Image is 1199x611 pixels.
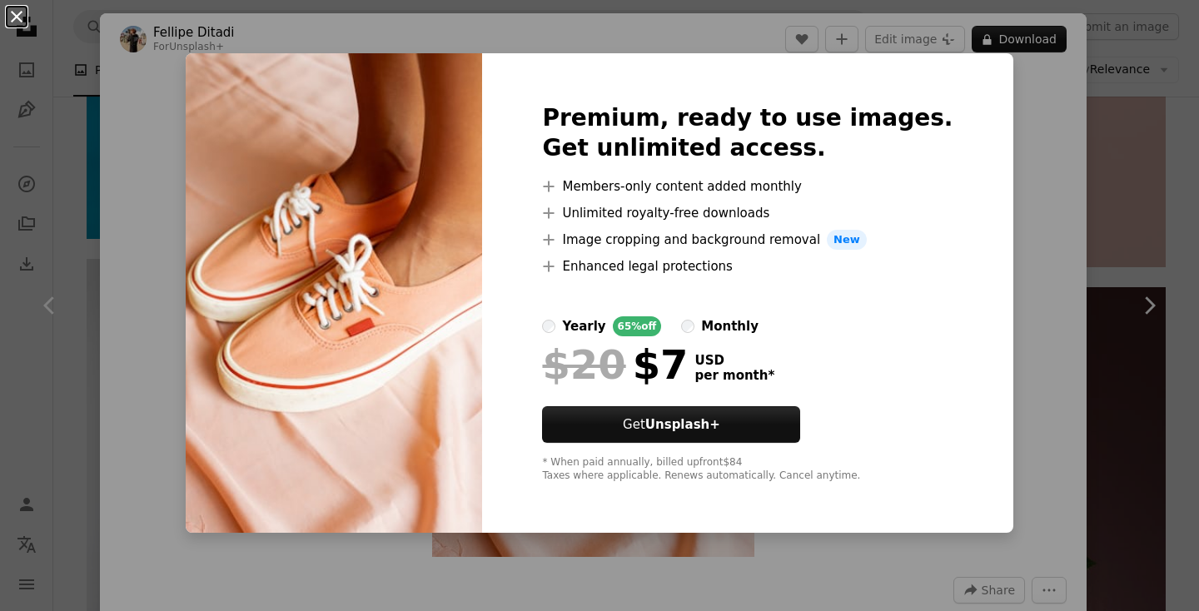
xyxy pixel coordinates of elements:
span: $20 [542,343,625,386]
input: monthly [681,320,694,333]
strong: Unsplash+ [645,417,720,432]
span: New [827,230,867,250]
div: * When paid annually, billed upfront $84 Taxes where applicable. Renews automatically. Cancel any... [542,456,953,483]
span: USD [694,353,774,368]
li: Unlimited royalty-free downloads [542,203,953,223]
input: yearly65%off [542,320,555,333]
h2: Premium, ready to use images. Get unlimited access. [542,103,953,163]
div: yearly [562,316,605,336]
div: 65% off [613,316,662,336]
div: monthly [701,316,759,336]
li: Members-only content added monthly [542,176,953,196]
li: Enhanced legal protections [542,256,953,276]
button: GetUnsplash+ [542,406,800,443]
img: premium_photo-1705887351211-5608f389ed06 [186,53,482,533]
span: per month * [694,368,774,383]
li: Image cropping and background removal [542,230,953,250]
div: $7 [542,343,688,386]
